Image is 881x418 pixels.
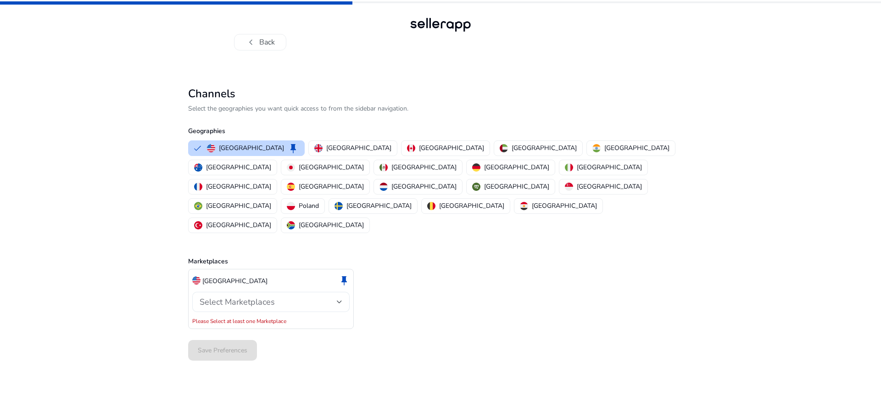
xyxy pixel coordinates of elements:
img: in.svg [592,144,601,152]
img: au.svg [194,163,202,172]
img: ca.svg [407,144,415,152]
img: be.svg [427,202,435,210]
img: ae.svg [500,144,508,152]
p: [GEOGRAPHIC_DATA] [299,220,364,230]
img: us.svg [192,276,201,284]
span: keep [288,143,299,154]
p: [GEOGRAPHIC_DATA] [206,201,271,211]
p: [GEOGRAPHIC_DATA] [346,201,412,211]
p: [GEOGRAPHIC_DATA] [206,162,271,172]
img: de.svg [472,163,480,172]
img: jp.svg [287,163,295,172]
img: se.svg [335,202,343,210]
p: Poland [299,201,319,211]
img: es.svg [287,183,295,191]
p: [GEOGRAPHIC_DATA] [484,162,549,172]
p: [GEOGRAPHIC_DATA] [206,220,271,230]
img: br.svg [194,202,202,210]
p: [GEOGRAPHIC_DATA] [219,143,284,153]
p: [GEOGRAPHIC_DATA] [419,143,484,153]
p: [GEOGRAPHIC_DATA] [532,201,597,211]
p: Marketplaces [188,256,693,266]
img: sa.svg [472,183,480,191]
mat-error: Please Select at least one Marketplace [192,316,350,325]
p: Select the geographies you want quick access to from the sidebar navigation. [188,104,693,113]
p: Geographies [188,126,693,136]
img: tr.svg [194,221,202,229]
p: [GEOGRAPHIC_DATA] [439,201,504,211]
p: [GEOGRAPHIC_DATA] [484,182,549,191]
img: za.svg [287,221,295,229]
img: eg.svg [520,202,528,210]
img: it.svg [565,163,573,172]
span: chevron_left [245,37,256,48]
p: [GEOGRAPHIC_DATA] [577,182,642,191]
p: [GEOGRAPHIC_DATA] [391,182,457,191]
p: [GEOGRAPHIC_DATA] [299,182,364,191]
img: sg.svg [565,183,573,191]
p: [GEOGRAPHIC_DATA] [512,143,577,153]
span: Select Marketplaces [200,296,275,307]
span: keep [339,275,350,286]
p: [GEOGRAPHIC_DATA] [577,162,642,172]
p: [GEOGRAPHIC_DATA] [326,143,391,153]
img: mx.svg [379,163,388,172]
img: pl.svg [287,202,295,210]
img: nl.svg [379,183,388,191]
button: chevron_leftBack [234,34,286,50]
p: [GEOGRAPHIC_DATA] [391,162,457,172]
p: [GEOGRAPHIC_DATA] [604,143,669,153]
img: fr.svg [194,183,202,191]
img: us.svg [207,144,215,152]
h2: Channels [188,87,693,100]
p: [GEOGRAPHIC_DATA] [206,182,271,191]
p: [GEOGRAPHIC_DATA] [299,162,364,172]
img: uk.svg [314,144,323,152]
p: [GEOGRAPHIC_DATA] [202,276,268,286]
